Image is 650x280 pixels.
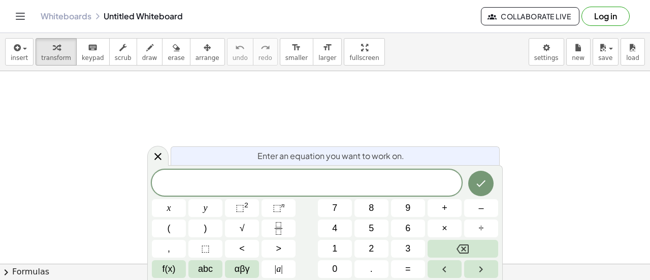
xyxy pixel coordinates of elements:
[204,222,207,235] span: )
[188,199,222,217] button: y
[88,42,97,54] i: keyboard
[322,42,332,54] i: format_size
[354,199,388,217] button: 8
[275,264,277,274] span: |
[464,199,498,217] button: Minus
[82,54,104,61] span: keypad
[405,222,410,235] span: 6
[188,220,222,237] button: )
[262,199,296,217] button: Superscript
[332,262,337,276] span: 0
[253,38,278,66] button: redoredo
[478,201,483,215] span: –
[464,220,498,237] button: Divide
[152,260,186,278] button: Functions
[152,199,186,217] button: x
[76,38,110,66] button: keyboardkeypad
[162,38,190,66] button: erase
[318,220,352,237] button: 4
[236,203,244,213] span: ⬚
[354,240,388,258] button: 2
[391,199,425,217] button: 9
[262,240,296,258] button: Greater than
[490,12,571,21] span: Collaborate Live
[370,262,373,276] span: .
[152,220,186,237] button: (
[442,201,447,215] span: +
[391,220,425,237] button: 6
[581,7,630,26] button: Log in
[391,260,425,278] button: Equals
[354,260,388,278] button: .
[313,38,342,66] button: format_sizelarger
[167,201,171,215] span: x
[262,220,296,237] button: Fraction
[354,220,388,237] button: 5
[190,38,225,66] button: arrange
[529,38,564,66] button: settings
[318,199,352,217] button: 7
[369,222,374,235] span: 5
[566,38,591,66] button: new
[468,171,494,196] button: Done
[479,222,484,235] span: ÷
[428,220,462,237] button: Times
[318,260,352,278] button: 0
[5,38,34,66] button: insert
[233,54,248,61] span: undo
[428,199,462,217] button: Plus
[258,54,272,61] span: redo
[188,240,222,258] button: Placeholder
[593,38,619,66] button: save
[188,260,222,278] button: Alphabet
[621,38,645,66] button: load
[235,42,245,54] i: undo
[464,260,498,278] button: Right arrow
[281,264,283,274] span: |
[225,220,259,237] button: Square root
[115,54,132,61] span: scrub
[109,38,137,66] button: scrub
[332,222,337,235] span: 4
[349,54,379,61] span: fullscreen
[240,222,245,235] span: √
[276,242,281,256] span: >
[36,38,77,66] button: transform
[257,150,404,162] span: Enter an equation you want to work on.
[142,54,157,61] span: draw
[152,240,186,258] button: ,
[41,54,71,61] span: transform
[262,260,296,278] button: Absolute value
[280,38,313,66] button: format_sizesmaller
[225,199,259,217] button: Squared
[318,240,352,258] button: 1
[534,54,559,61] span: settings
[405,201,410,215] span: 9
[41,11,91,21] a: Whiteboards
[428,260,462,278] button: Left arrow
[481,7,579,25] button: Collaborate Live
[168,222,171,235] span: (
[626,54,639,61] span: load
[168,54,184,61] span: erase
[281,201,285,209] sup: n
[244,201,248,209] sup: 2
[405,242,410,256] span: 3
[291,42,301,54] i: format_size
[275,262,283,276] span: a
[332,242,337,256] span: 1
[428,240,498,258] button: Backspace
[318,54,336,61] span: larger
[225,260,259,278] button: Greek alphabet
[196,54,219,61] span: arrange
[235,262,250,276] span: αβγ
[201,242,210,256] span: ⬚
[225,240,259,258] button: Less than
[12,8,28,24] button: Toggle navigation
[391,240,425,258] button: 3
[442,222,447,235] span: ×
[598,54,612,61] span: save
[273,203,281,213] span: ⬚
[285,54,308,61] span: smaller
[261,42,270,54] i: redo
